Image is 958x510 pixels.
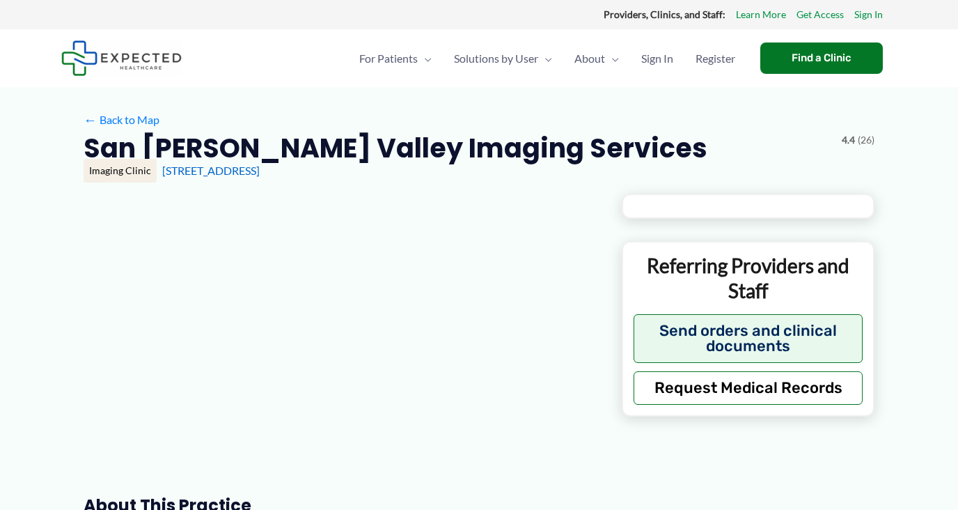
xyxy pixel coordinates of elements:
[348,34,746,83] nav: Primary Site Navigation
[842,131,855,149] span: 4.4
[605,34,619,83] span: Menu Toggle
[359,34,418,83] span: For Patients
[418,34,432,83] span: Menu Toggle
[84,131,707,165] h2: San [PERSON_NAME] Valley Imaging Services
[563,34,630,83] a: AboutMenu Toggle
[696,34,735,83] span: Register
[574,34,605,83] span: About
[634,314,863,363] button: Send orders and clinical documents
[162,164,260,177] a: [STREET_ADDRESS]
[736,6,786,24] a: Learn More
[634,371,863,405] button: Request Medical Records
[854,6,883,24] a: Sign In
[84,113,97,126] span: ←
[760,42,883,74] a: Find a Clinic
[443,34,563,83] a: Solutions by UserMenu Toggle
[604,8,725,20] strong: Providers, Clinics, and Staff:
[634,253,863,304] p: Referring Providers and Staff
[348,34,443,83] a: For PatientsMenu Toggle
[796,6,844,24] a: Get Access
[630,34,684,83] a: Sign In
[684,34,746,83] a: Register
[858,131,874,149] span: (26)
[641,34,673,83] span: Sign In
[84,109,159,130] a: ←Back to Map
[538,34,552,83] span: Menu Toggle
[454,34,538,83] span: Solutions by User
[84,159,157,183] div: Imaging Clinic
[61,40,182,76] img: Expected Healthcare Logo - side, dark font, small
